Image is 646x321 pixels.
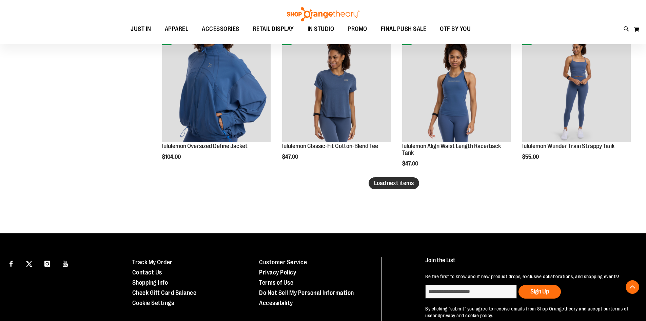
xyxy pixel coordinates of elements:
[158,21,195,37] a: APPAREL
[5,257,17,269] a: Visit our Facebook page
[162,34,271,142] img: lululemon Oversized Define Jacket
[132,300,174,306] a: Cookie Settings
[246,21,301,37] a: RETAIL DISPLAY
[425,273,630,280] p: Be the first to know about new product drops, exclusive collaborations, and shopping events!
[425,257,630,270] h4: Join the List
[132,259,173,266] a: Track My Order
[301,21,341,37] a: IN STUDIO
[132,279,168,286] a: Shopping Info
[433,21,477,37] a: OTF BY YOU
[195,21,246,37] a: ACCESSORIES
[381,21,427,37] span: FINAL PUSH SALE
[425,285,517,299] input: enter email
[202,21,239,37] span: ACCESSORIES
[259,279,293,286] a: Terms of Use
[253,21,294,37] span: RETAIL DISPLAY
[425,305,630,319] p: By clicking "submit" you agree to receive emails from Shop Orangetheory and accept our and
[518,285,561,299] button: Sign Up
[60,257,72,269] a: Visit our Youtube page
[159,30,274,178] div: product
[348,21,367,37] span: PROMO
[162,143,248,149] a: lululemon Oversized Define Jacket
[522,154,540,160] span: $55.00
[522,34,631,143] a: lululemon Wunder Train Strappy TankNEW
[162,34,271,143] a: lululemon Oversized Define JacketNEW
[440,21,471,37] span: OTF BY YOU
[23,257,35,269] a: Visit our X page
[519,30,634,178] div: product
[402,34,511,142] img: lululemon Align Waist Length Racerback Tank
[402,34,511,143] a: lululemon Align Waist Length Racerback TankNEW
[402,143,501,156] a: lululemon Align Waist Length Racerback Tank
[626,280,639,294] button: Back To Top
[124,21,158,37] a: JUST IN
[402,161,419,167] span: $47.00
[374,21,433,37] a: FINAL PUSH SALE
[282,34,391,142] img: lululemon Classic-Fit Cotton-Blend Tee
[282,34,391,143] a: lululemon Classic-Fit Cotton-Blend TeeNEW
[522,34,631,142] img: lululemon Wunder Train Strappy Tank
[530,288,549,295] span: Sign Up
[41,257,53,269] a: Visit our Instagram page
[282,154,299,160] span: $47.00
[399,30,514,184] div: product
[165,21,189,37] span: APPAREL
[286,7,360,21] img: Shop Orangetheory
[522,143,614,149] a: lululemon Wunder Train Strappy Tank
[132,269,162,276] a: Contact Us
[374,180,414,186] span: Load next items
[259,259,307,266] a: Customer Service
[132,289,197,296] a: Check Gift Card Balance
[259,289,354,296] a: Do Not Sell My Personal Information
[308,21,334,37] span: IN STUDIO
[279,30,394,178] div: product
[259,269,296,276] a: Privacy Policy
[282,143,378,149] a: lululemon Classic-Fit Cotton-Blend Tee
[131,21,151,37] span: JUST IN
[369,177,419,189] button: Load next items
[425,306,628,318] a: terms of use
[341,21,374,37] a: PROMO
[259,300,293,306] a: Accessibility
[440,313,493,318] a: privacy and cookie policy.
[162,154,182,160] span: $104.00
[26,261,32,267] img: Twitter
